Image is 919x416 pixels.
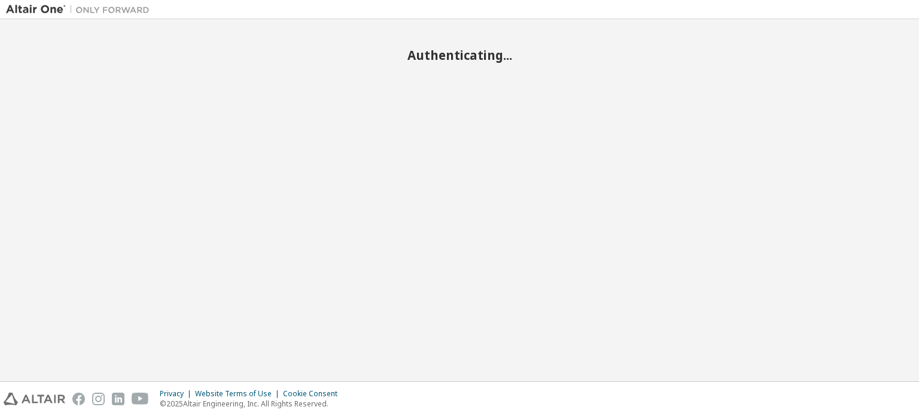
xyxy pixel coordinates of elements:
[160,389,195,399] div: Privacy
[6,4,156,16] img: Altair One
[132,393,149,405] img: youtube.svg
[72,393,85,405] img: facebook.svg
[4,393,65,405] img: altair_logo.svg
[283,389,345,399] div: Cookie Consent
[160,399,345,409] p: © 2025 Altair Engineering, Inc. All Rights Reserved.
[112,393,124,405] img: linkedin.svg
[195,389,283,399] div: Website Terms of Use
[6,47,913,63] h2: Authenticating...
[92,393,105,405] img: instagram.svg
